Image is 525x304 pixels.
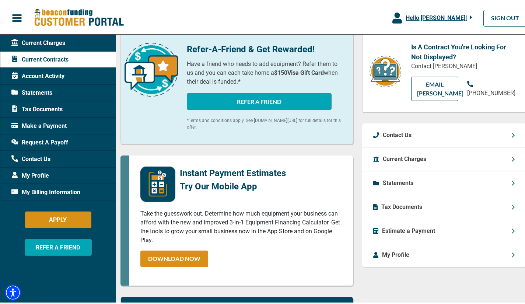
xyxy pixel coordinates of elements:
[125,41,178,95] img: refer-a-friend-icon.png
[11,137,68,146] span: Request A Payoff
[411,60,515,69] p: Contact [PERSON_NAME]
[369,53,402,87] img: contract-icon.png
[187,92,332,108] button: REFER A FRIEND
[382,225,435,234] p: Estimate a Payment
[383,129,412,138] p: Contact Us
[467,88,515,95] span: [PHONE_NUMBER]
[25,238,92,254] button: REFER A FRIEND
[11,37,65,46] span: Current Charges
[381,201,422,210] p: Tax Documents
[5,283,21,299] div: Accessibility Menu
[34,7,124,26] img: Beacon Funding Customer Portal Logo
[11,104,63,112] span: Tax Documents
[11,186,80,195] span: My Billing Information
[187,116,342,129] p: *Terms and conditions apply. See [DOMAIN_NAME][URL] for full details for this offer.
[25,210,91,227] button: APPLY
[411,75,459,99] a: EMAIL [PERSON_NAME]
[180,165,286,178] p: Instant Payment Estimates
[11,170,49,179] span: My Profile
[11,70,64,79] span: Account Activity
[274,68,324,75] b: $150 Visa Gift Card
[11,120,67,129] span: Make a Payment
[140,208,342,243] p: Take the guesswork out. Determine how much equipment your business can afford with the new and im...
[411,41,515,60] p: Is A Contract You're Looking For Not Displayed?
[11,87,52,96] span: Statements
[187,41,342,55] p: Refer-A-Friend & Get Rewarded!
[383,177,413,186] p: Statements
[382,249,409,258] p: My Profile
[140,165,175,200] img: mobile-app-logo.png
[467,78,515,96] a: [PHONE_NUMBER]
[406,13,467,20] span: Hello, [PERSON_NAME] !
[140,249,208,266] a: DOWNLOAD NOW
[187,58,342,85] p: Have a friend who needs to add equipment? Refer them to us and you can each take home a when thei...
[11,54,69,63] span: Current Contracts
[11,153,50,162] span: Contact Us
[383,153,426,162] p: Current Charges
[180,178,286,192] p: Try Our Mobile App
